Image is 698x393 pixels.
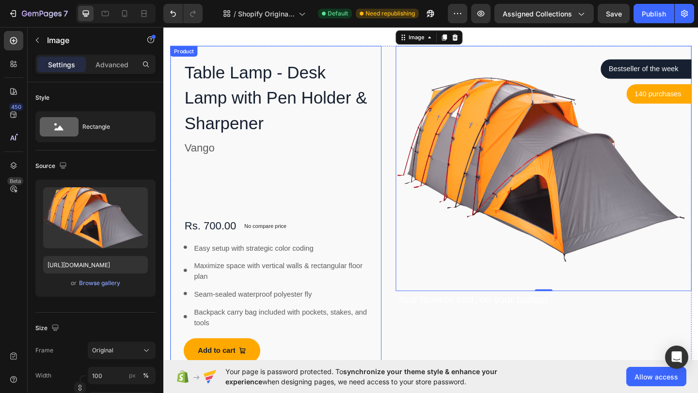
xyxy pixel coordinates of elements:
button: px [140,370,152,381]
button: Save [598,4,630,23]
div: Browse gallery [79,279,120,287]
span: Your page is password protected. To when designing pages, we need access to your store password. [225,366,535,387]
label: Width [35,371,51,380]
div: Beta [7,177,23,185]
span: Original [92,346,113,355]
button: % [127,370,138,381]
label: Frame [35,346,53,355]
p: Advanced [95,60,128,70]
p: Settings [48,60,75,70]
span: Default [328,9,348,18]
div: Source [35,160,69,173]
button: Original [88,342,156,359]
div: Style [35,93,49,102]
div: Open Intercom Messenger [665,346,688,369]
span: Shopify Original Collection Template [238,9,295,19]
div: Image [265,8,286,17]
div: Add to cart [37,348,78,359]
span: Need republishing [365,9,415,18]
button: 7 [4,4,72,23]
button: Add to cart [22,340,105,367]
span: Allow access [635,372,678,382]
input: https://example.com/image.jpg [43,256,148,273]
p: Your favorite tent, on your budget [254,289,573,306]
div: Product [9,23,35,32]
button: Assigned Collections [494,4,594,23]
span: / [234,9,236,19]
button: Publish [634,4,674,23]
div: % [143,371,149,380]
p: 7 [63,8,68,19]
p: 140 purchases [512,68,566,80]
input: px% [88,367,156,384]
div: Undo/Redo [163,4,203,23]
div: Rectangle [82,116,142,138]
button: Allow access [626,367,686,386]
div: Publish [642,9,666,19]
p: Image [47,34,129,46]
span: synchronize your theme style & enhance your experience [225,367,497,386]
span: or [71,277,77,289]
div: 450 [9,103,23,111]
span: Assigned Collections [503,9,572,19]
div: px [129,371,136,380]
iframe: Design area [163,26,698,361]
img: preview-image [43,187,148,248]
p: Bestseller of the week [484,41,566,53]
button: Browse gallery [79,278,121,288]
span: Save [606,10,622,18]
div: Size [35,322,61,335]
img: Alt Image [253,22,574,288]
